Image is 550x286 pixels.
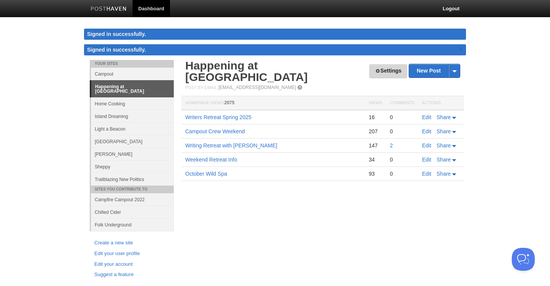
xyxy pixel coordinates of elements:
[91,218,174,231] a: Folk Underground
[91,135,174,148] a: [GEOGRAPHIC_DATA]
[185,85,217,90] span: Post by Email
[365,96,386,110] th: Views
[437,142,451,149] span: Share
[390,114,414,121] div: 0
[369,142,382,149] div: 147
[185,59,308,83] a: Happening at [GEOGRAPHIC_DATA]
[437,157,451,163] span: Share
[91,160,174,173] a: Sheppy
[418,96,464,110] th: Actions
[369,114,382,121] div: 16
[94,271,169,279] a: Suggest a feature
[224,100,235,105] span: 2075
[94,239,169,247] a: Create a new site
[386,96,418,110] th: Comments
[91,6,127,12] img: Posthaven-bar
[437,114,451,120] span: Share
[91,193,174,206] a: Campfire Campout 2022
[94,260,169,268] a: Edit your account
[422,157,431,163] a: Edit
[457,44,464,54] a: ×
[185,171,227,177] a: October Wild Spa
[91,173,174,186] a: Trailblazing New Politics
[390,142,393,149] a: 2
[181,96,365,110] th: Homepage Views
[94,250,169,258] a: Edit your user profile
[512,248,535,271] iframe: Help Scout Beacon - Open
[90,186,174,193] li: Sites You Contribute To
[437,171,451,177] span: Share
[185,142,277,149] a: Writing Retreat with [PERSON_NAME]
[390,128,414,135] div: 0
[91,123,174,135] a: Light a Beacon
[369,64,407,78] a: Settings
[390,170,414,177] div: 0
[185,114,251,120] a: Writers Retreat Spring 2025
[369,170,382,177] div: 93
[390,156,414,163] div: 0
[218,85,296,90] a: [EMAIL_ADDRESS][DOMAIN_NAME]
[84,29,466,40] div: Signed in successfully.
[409,64,460,78] a: New Post
[422,142,431,149] a: Edit
[369,156,382,163] div: 34
[91,206,174,218] a: Chilled Cider
[422,171,431,177] a: Edit
[87,47,146,53] span: Signed in successfully.
[91,97,174,110] a: Home Cooking
[369,128,382,135] div: 207
[185,128,245,134] a: Campout Crew Weekend
[91,148,174,160] a: [PERSON_NAME]
[437,128,451,134] span: Share
[91,81,174,97] a: Happening at [GEOGRAPHIC_DATA]
[185,157,237,163] a: Weekend Retreat Info
[422,114,431,120] a: Edit
[91,68,174,80] a: Campout
[90,60,174,68] li: Your Sites
[91,110,174,123] a: Island Dreaming
[422,128,431,134] a: Edit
